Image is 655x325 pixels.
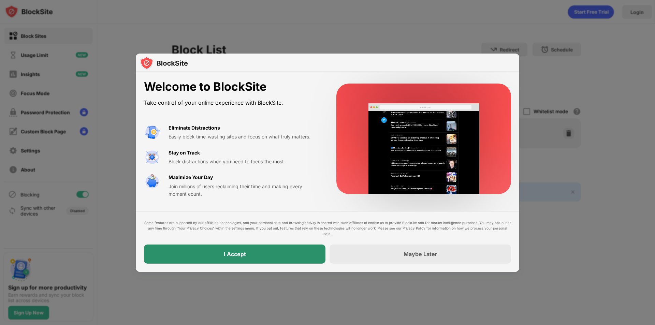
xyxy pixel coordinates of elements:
div: Stay on Track [169,149,200,157]
img: value-safe-time.svg [144,174,160,190]
div: Block distractions when you need to focus the most. [169,158,320,165]
div: Take control of your online experience with BlockSite. [144,98,320,108]
div: Welcome to BlockSite [144,80,320,94]
a: Privacy Policy [403,226,425,230]
div: Easily block time-wasting sites and focus on what truly matters. [169,133,320,141]
div: Maybe Later [404,251,437,257]
div: Join millions of users reclaiming their time and making every moment count. [169,183,320,198]
img: value-focus.svg [144,149,160,165]
div: Maximize Your Day [169,174,213,181]
div: Eliminate Distractions [169,124,220,132]
img: value-avoid-distractions.svg [144,124,160,141]
img: logo-blocksite.svg [140,56,188,70]
div: Some features are supported by our affiliates’ technologies, and your personal data and browsing ... [144,220,511,236]
div: I Accept [224,251,246,257]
